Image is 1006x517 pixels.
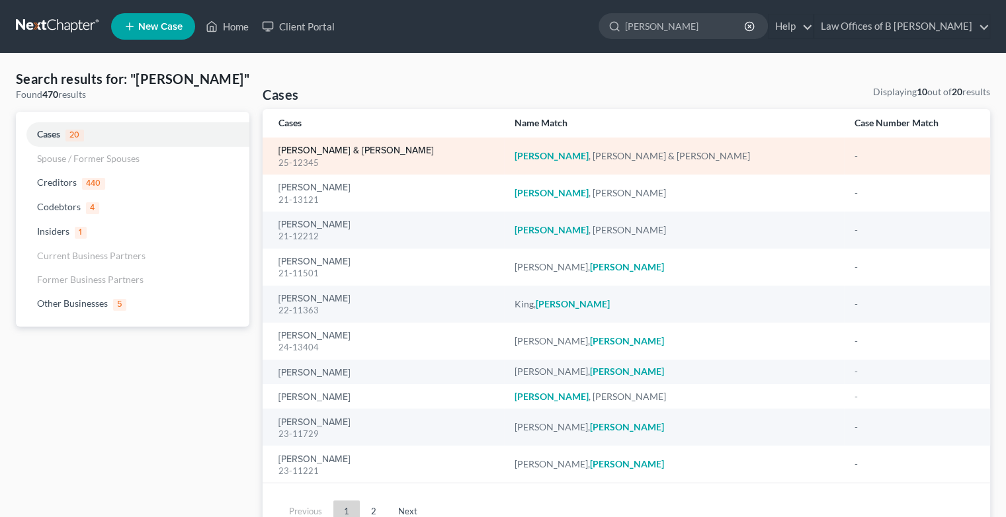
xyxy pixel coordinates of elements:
div: [PERSON_NAME], [515,457,833,471]
div: - [855,390,974,403]
div: , [PERSON_NAME] [515,390,833,403]
span: Creditors [37,177,77,188]
div: 23-11729 [278,428,493,440]
em: [PERSON_NAME] [515,391,589,402]
a: Former Business Partners [16,268,249,292]
span: Current Business Partners [37,250,146,261]
div: - [855,186,974,200]
em: [PERSON_NAME] [515,187,589,198]
div: - [855,260,974,274]
span: Former Business Partners [37,274,144,285]
a: Current Business Partners [16,244,249,268]
span: New Case [138,22,183,32]
div: [PERSON_NAME], [515,335,833,348]
input: Search by name... [625,14,746,38]
a: [PERSON_NAME] [278,257,351,266]
a: [PERSON_NAME] [278,220,351,229]
div: 21-12212 [278,230,493,243]
div: 25-12345 [278,157,493,169]
em: [PERSON_NAME] [590,458,664,469]
div: Displaying out of results [873,85,990,99]
div: [PERSON_NAME], [515,420,833,434]
strong: 20 [952,86,962,97]
a: Insiders1 [16,219,249,244]
div: - [855,223,974,237]
a: [PERSON_NAME] [278,418,351,427]
em: [PERSON_NAME] [515,150,589,161]
div: - [855,298,974,311]
th: Case Number Match [844,109,990,138]
div: Found results [16,88,249,101]
div: 22-11363 [278,304,493,317]
span: 440 [82,178,105,190]
span: Cases [37,128,60,139]
a: Cases20 [16,122,249,147]
em: [PERSON_NAME] [590,421,664,432]
em: [PERSON_NAME] [590,366,664,377]
a: Codebtors4 [16,195,249,219]
a: Home [199,15,255,38]
span: Spouse / Former Spouses [37,153,140,164]
em: [PERSON_NAME] [515,224,589,235]
div: King, [515,298,833,311]
a: [PERSON_NAME] [278,368,351,378]
div: , [PERSON_NAME] [515,223,833,237]
span: 5 [113,299,126,311]
h4: Search results for: "[PERSON_NAME]" [16,69,249,88]
div: - [855,457,974,471]
a: [PERSON_NAME] [278,331,351,340]
a: Client Portal [255,15,341,38]
a: Other Businesses5 [16,292,249,316]
th: Cases [263,109,503,138]
div: 24-13404 [278,341,493,354]
div: [PERSON_NAME], [515,260,833,274]
div: 21-13121 [278,194,493,206]
strong: 10 [917,86,927,97]
a: Creditors440 [16,171,249,195]
a: Spouse / Former Spouses [16,147,249,171]
div: , [PERSON_NAME] & [PERSON_NAME] [515,149,833,163]
a: Law Offices of B [PERSON_NAME] [814,15,989,38]
a: Help [769,15,813,38]
strong: 470 [42,89,58,100]
a: [PERSON_NAME] [278,294,351,303]
em: [PERSON_NAME] [536,298,610,309]
span: Other Businesses [37,298,108,309]
span: 4 [86,202,99,214]
a: [PERSON_NAME] & [PERSON_NAME] [278,146,434,155]
div: - [855,420,974,434]
span: 20 [65,130,84,141]
div: , [PERSON_NAME] [515,186,833,200]
div: 23-11221 [278,465,493,477]
div: - [855,365,974,378]
div: [PERSON_NAME], [515,365,833,378]
span: 1 [75,227,87,239]
h4: Cases [263,85,298,104]
a: [PERSON_NAME] [278,183,351,192]
div: - [855,149,974,163]
span: Insiders [37,225,69,237]
em: [PERSON_NAME] [590,335,664,346]
div: 21-11501 [278,267,493,280]
div: - [855,335,974,348]
th: Name Match [504,109,844,138]
a: [PERSON_NAME] [278,393,351,402]
span: Codebtors [37,201,81,212]
em: [PERSON_NAME] [590,261,664,272]
a: [PERSON_NAME] [278,455,351,464]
